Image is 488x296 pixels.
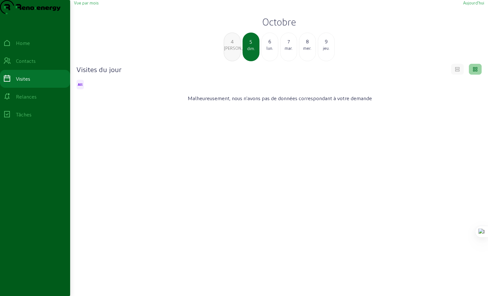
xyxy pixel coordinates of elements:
div: Relances [16,93,37,100]
span: Vue par mois [74,0,98,5]
span: All [78,82,83,87]
h2: Octobre [74,16,484,27]
div: 7 [280,38,297,45]
div: [PERSON_NAME]. [224,45,240,51]
span: Malheureusement, nous n'avons pas de données correspondant à votre demande [188,94,372,102]
div: mer. [299,45,316,51]
div: dim. [243,46,259,51]
div: 4 [224,38,240,45]
div: 8 [299,38,316,45]
div: Tâches [16,111,32,118]
div: Contacts [16,57,36,65]
div: Visites [16,75,30,83]
div: 9 [318,38,334,45]
div: lun. [262,45,278,51]
h4: Visites du jour [76,65,121,74]
div: jeu. [318,45,334,51]
span: Aujourd'hui [463,0,484,5]
div: 5 [243,38,259,46]
div: mar. [280,45,297,51]
div: Home [16,39,30,47]
div: 6 [262,38,278,45]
